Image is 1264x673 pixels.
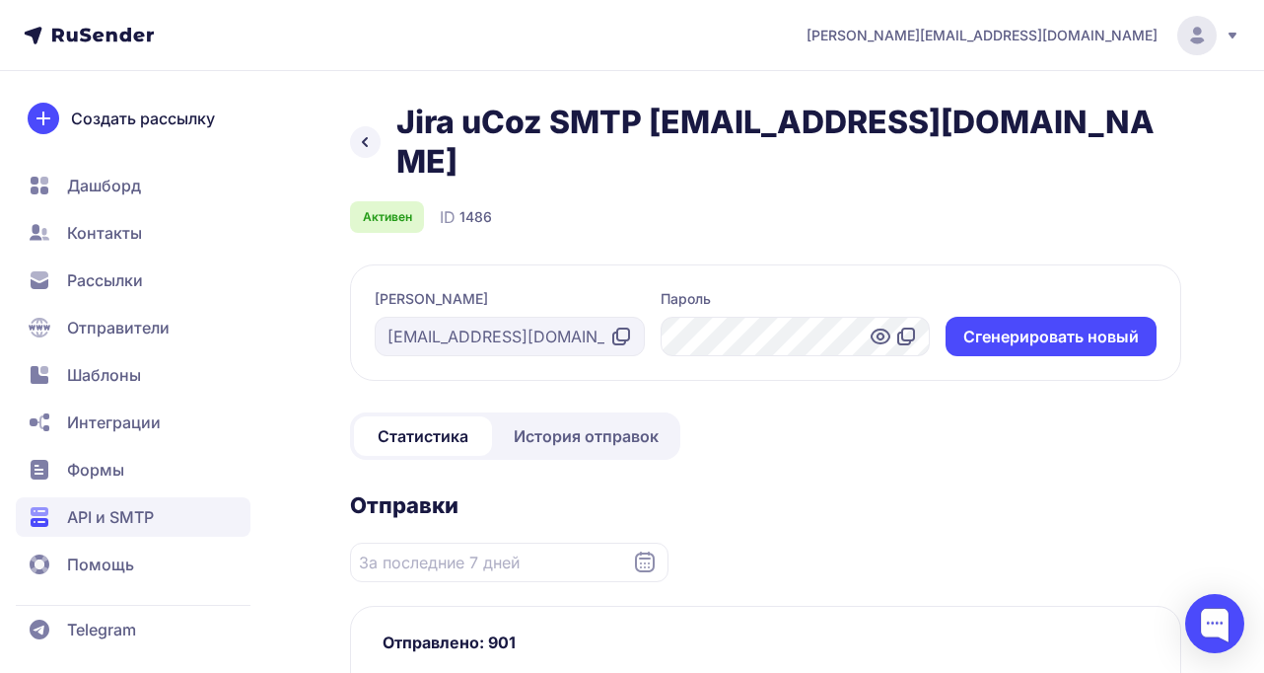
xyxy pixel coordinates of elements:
span: Дашборд [67,174,141,197]
h1: Jira uCoz SMTP [EMAIL_ADDRESS][DOMAIN_NAME] [396,103,1181,182]
a: Telegram [16,610,250,649]
span: История отправок [514,424,659,448]
span: Интеграции [67,411,161,434]
span: Отправители [67,316,170,339]
label: [PERSON_NAME] [375,289,488,309]
span: Создать рассылку [71,107,215,130]
span: Контакты [67,221,142,245]
span: Формы [67,458,124,482]
span: Рассылки [67,268,143,292]
a: История отправок [496,416,676,456]
span: Шаблоны [67,363,141,387]
span: Статистика [378,424,468,448]
span: Telegram [67,618,136,641]
input: Datepicker input [350,543,668,582]
span: Помощь [67,553,134,576]
button: Cгенерировать новый [946,317,1157,356]
span: Активен [363,209,412,225]
a: Статистика [354,416,492,456]
span: 1486 [459,207,492,227]
label: Пароль [661,289,711,309]
span: API и SMTP [67,505,154,529]
span: [PERSON_NAME][EMAIL_ADDRESS][DOMAIN_NAME] [807,26,1158,45]
div: ID [440,205,492,229]
h2: Отправки [350,491,1181,519]
h3: Отправлено: 901 [383,631,1149,654]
